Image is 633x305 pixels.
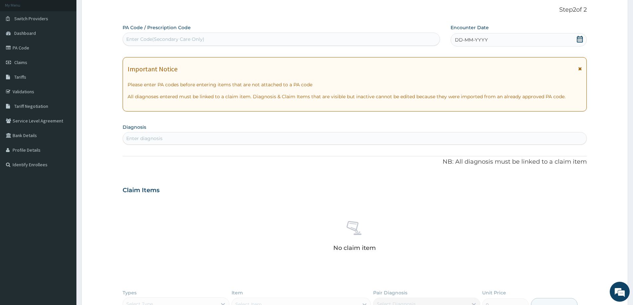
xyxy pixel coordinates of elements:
[128,65,177,73] h1: Important Notice
[123,124,146,130] label: Diagnosis
[455,37,488,43] span: DD-MM-YYYY
[123,158,587,166] p: NB: All diagnosis must be linked to a claim item
[123,24,191,31] label: PA Code / Prescription Code
[39,84,92,151] span: We're online!
[3,181,127,204] textarea: Type your message and hit 'Enter'
[128,81,582,88] p: Please enter PA codes before entering items that are not attached to a PA code
[14,74,26,80] span: Tariffs
[14,103,48,109] span: Tariff Negotiation
[126,36,204,42] div: Enter Code(Secondary Care Only)
[12,33,27,50] img: d_794563401_company_1708531726252_794563401
[333,245,376,251] p: No claim item
[126,135,162,142] div: Enter diagnosis
[128,93,582,100] p: All diagnoses entered must be linked to a claim item. Diagnosis & Claim Items that are visible bu...
[14,16,48,22] span: Switch Providers
[123,6,587,14] p: Step 2 of 2
[14,30,36,36] span: Dashboard
[14,59,27,65] span: Claims
[35,37,112,46] div: Chat with us now
[109,3,125,19] div: Minimize live chat window
[451,24,489,31] label: Encounter Date
[123,187,159,194] h3: Claim Items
